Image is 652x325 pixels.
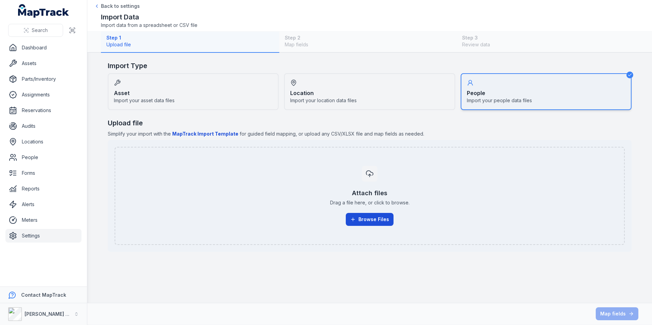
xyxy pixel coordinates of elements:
[101,32,279,53] button: Step 1Upload file
[114,97,175,104] span: Import your asset data files
[108,130,632,137] span: Simplify your import with the for guided field mapping, or upload any CSV/XLSX file and map field...
[21,292,66,298] strong: Contact MapTrack
[5,119,81,133] a: Audits
[330,199,410,206] span: Drag a file here, or click to browse.
[8,24,63,37] button: Search
[290,97,357,104] span: Import your location data files
[5,72,81,86] a: Parts/Inventory
[5,213,81,227] a: Meters
[5,229,81,243] a: Settings
[5,166,81,180] a: Forms
[5,151,81,164] a: People
[5,41,81,55] a: Dashboard
[346,213,394,226] button: Browse Files
[5,182,81,196] a: Reports
[101,3,140,10] span: Back to settings
[32,27,48,34] span: Search
[5,198,81,211] a: Alerts
[352,188,387,198] h3: Attach files
[467,97,532,104] span: Import your people data files
[108,118,632,128] h2: Upload file
[101,22,197,29] span: Import data from a spreadsheet or CSV file
[467,89,485,97] strong: People
[5,57,81,70] a: Assets
[5,135,81,149] a: Locations
[106,41,274,48] span: Upload file
[18,4,69,18] a: MapTrack
[106,34,274,41] strong: Step 1
[5,88,81,102] a: Assignments
[108,61,632,71] h2: Import Type
[101,12,197,22] h2: Import Data
[290,89,314,97] strong: Location
[5,104,81,117] a: Reservations
[94,3,140,10] a: Back to settings
[172,131,238,137] b: MapTrack Import Template
[25,311,112,317] strong: [PERSON_NAME] Asset Maintenance
[114,89,130,97] strong: Asset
